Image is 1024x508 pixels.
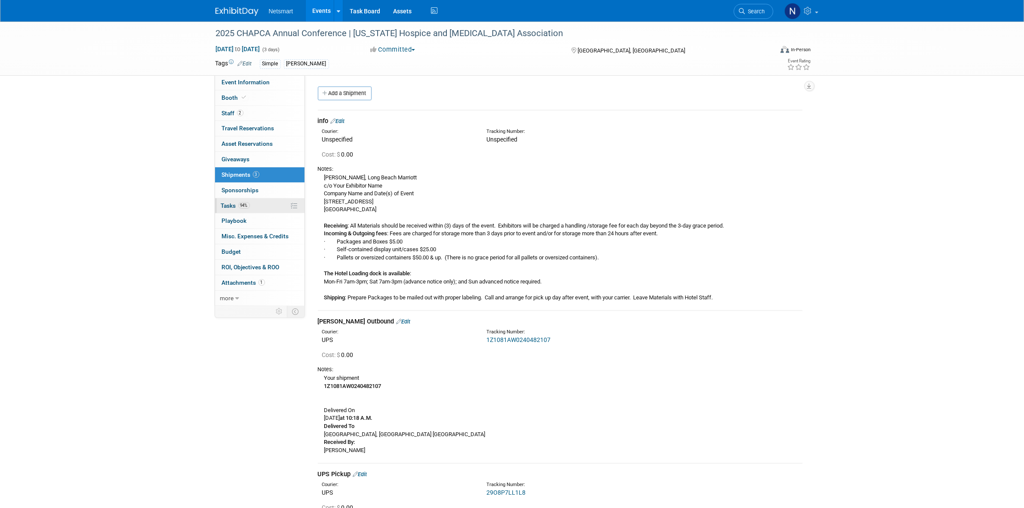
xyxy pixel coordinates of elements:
[324,439,355,445] b: Received By:
[787,59,810,63] div: Event Rating
[734,4,773,19] a: Search
[258,279,265,286] span: 1
[723,45,811,58] div: Event Format
[253,171,259,178] span: 3
[221,202,250,209] span: Tasks
[486,489,526,496] a: 29O8P7LL1L8
[215,152,304,167] a: Giveaways
[324,383,381,389] b: 1Z1081AW0240482107
[215,75,304,90] a: Event Information
[322,128,474,135] div: Courier:
[322,351,357,358] span: 0.00
[781,46,789,53] img: Format-Inperson.png
[322,488,474,497] div: UPS
[215,45,261,53] span: [DATE] [DATE]
[215,260,304,275] a: ROI, Objectives & ROO
[331,118,345,124] a: Edit
[222,79,270,86] span: Event Information
[324,270,410,277] b: The Hotel Loading dock is available
[215,213,304,228] a: Playbook
[215,229,304,244] a: Misc. Expenses & Credits
[238,61,252,67] a: Edit
[215,244,304,259] a: Budget
[486,481,679,488] div: Tracking Number:
[213,26,760,41] div: 2025 CHAPCA Annual Conference | [US_STATE] Hospice and [MEDICAL_DATA] Association
[784,3,801,19] img: Nina Finn
[260,59,281,68] div: Simple
[215,167,304,182] a: Shipments3
[318,366,803,373] div: Notes:
[790,46,811,53] div: In-Person
[215,136,304,151] a: Asset Reservations
[324,423,355,429] b: Delivered To
[322,135,474,144] div: Unspecified
[215,275,304,290] a: Attachments1
[324,222,348,229] b: Receiving
[222,156,250,163] span: Giveaways
[215,90,304,105] a: Booth
[322,151,341,158] span: Cost: $
[284,59,329,68] div: [PERSON_NAME]
[318,470,803,479] div: UPS Pickup
[222,233,289,240] span: Misc. Expenses & Credits
[745,8,765,15] span: Search
[222,187,259,194] span: Sponsorships
[578,47,685,54] span: [GEOGRAPHIC_DATA], [GEOGRAPHIC_DATA]
[222,140,273,147] span: Asset Reservations
[262,47,280,52] span: (3 days)
[318,317,803,326] div: [PERSON_NAME] Outbound
[353,471,367,477] a: Edit
[272,306,287,317] td: Personalize Event Tab Strip
[215,198,304,213] a: Tasks94%
[318,86,372,100] a: Add a Shipment
[242,95,246,100] i: Booth reservation complete
[324,294,345,301] b: Shipping
[238,202,250,209] span: 94%
[287,306,304,317] td: Toggle Event Tabs
[222,110,243,117] span: Staff
[234,46,242,52] span: to
[222,217,247,224] span: Playbook
[222,279,265,286] span: Attachments
[367,45,418,54] button: Committed
[322,151,357,158] span: 0.00
[215,7,258,16] img: ExhibitDay
[215,59,252,69] td: Tags
[215,183,304,198] a: Sponsorships
[322,329,474,336] div: Courier:
[318,173,803,302] div: [PERSON_NAME], Long Beach Marriott c/o Your Exhibitor Name Company Name and Date(s) of Event [STR...
[318,373,803,454] div: Your shipment Delivered On [DATE] [GEOGRAPHIC_DATA], [GEOGRAPHIC_DATA] [GEOGRAPHIC_DATA] [PERSON_...
[340,415,373,421] b: at 10:18 A.M.
[486,336,550,343] a: 1Z1081AW0240482107
[486,329,679,336] div: Tracking Number:
[237,110,243,116] span: 2
[222,171,259,178] span: Shipments
[486,136,517,143] span: Unspecified
[318,165,803,173] div: Notes:
[215,106,304,121] a: Staff2
[222,125,274,132] span: Travel Reservations
[269,8,293,15] span: Netsmart
[222,264,280,271] span: ROI, Objectives & ROO
[322,336,474,344] div: UPS
[322,481,474,488] div: Courier:
[318,117,803,126] div: info
[322,351,341,358] span: Cost: $
[397,318,411,325] a: Edit
[215,121,304,136] a: Travel Reservations
[220,295,234,302] span: more
[222,248,241,255] span: Budget
[222,94,248,101] span: Booth
[486,128,679,135] div: Tracking Number:
[324,230,387,237] b: Incoming & Outgoing fees
[215,291,304,306] a: more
